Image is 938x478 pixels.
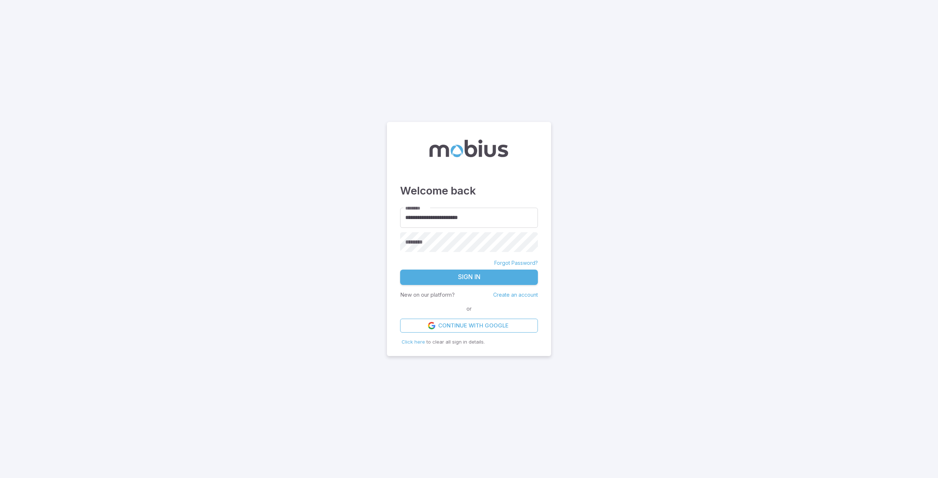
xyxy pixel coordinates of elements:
[400,319,538,333] a: Continue with Google
[465,305,473,313] span: or
[494,259,538,267] a: Forgot Password?
[402,339,425,345] span: Click here
[400,183,538,199] h3: Welcome back
[402,338,536,346] p: to clear all sign in details.
[400,270,538,285] button: Sign In
[400,291,455,299] p: New on our platform?
[493,292,538,298] a: Create an account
